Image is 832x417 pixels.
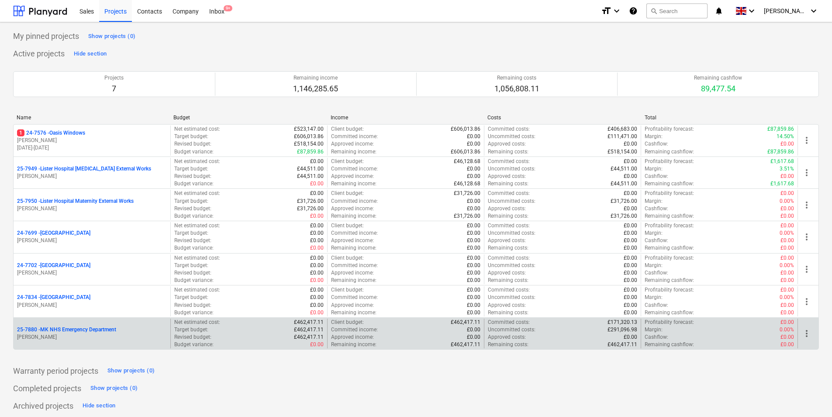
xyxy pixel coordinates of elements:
[310,302,324,309] p: £0.00
[454,180,480,188] p: £46,128.68
[80,399,117,413] button: Hide section
[488,133,535,140] p: Uncommitted costs :
[174,190,220,197] p: Net estimated cost :
[17,229,167,244] div: 24-7699 -[GEOGRAPHIC_DATA][PERSON_NAME]
[801,200,812,210] span: more_vert
[645,237,668,244] p: Cashflow :
[467,254,480,262] p: £0.00
[645,165,663,173] p: Margin :
[624,334,637,341] p: £0.00
[780,198,794,205] p: 0.00%
[780,244,794,252] p: £0.00
[611,212,637,220] p: £31,726.00
[17,137,167,144] p: [PERSON_NAME]
[488,180,528,188] p: Remaining costs :
[331,140,374,148] p: Approved income :
[780,229,794,237] p: 0.00%
[488,341,528,348] p: Remaining costs :
[454,158,480,165] p: £46,128.68
[624,158,637,165] p: £0.00
[331,237,374,244] p: Approved income :
[780,254,794,262] p: £0.00
[624,269,637,277] p: £0.00
[451,341,480,348] p: £462,417.11
[645,229,663,237] p: Margin :
[174,205,211,212] p: Revised budget :
[494,74,539,82] p: Remaining costs
[17,165,167,180] div: 25-7949 -Lister Hospital [MEDICAL_DATA] External Works[PERSON_NAME]
[645,277,694,284] p: Remaining cashflow :
[310,237,324,244] p: £0.00
[645,158,694,165] p: Profitability forecast :
[331,277,376,284] p: Remaining income :
[645,244,694,252] p: Remaining cashflow :
[454,212,480,220] p: £31,726.00
[293,83,338,94] p: 1,146,285.65
[624,229,637,237] p: £0.00
[624,205,637,212] p: £0.00
[331,222,364,229] p: Client budget :
[488,125,530,133] p: Committed costs :
[624,190,637,197] p: £0.00
[174,173,211,180] p: Revised budget :
[488,302,526,309] p: Approved costs :
[645,326,663,334] p: Margin :
[645,205,668,212] p: Cashflow :
[767,148,794,156] p: £87,859.86
[488,190,530,197] p: Committed costs :
[780,334,794,341] p: £0.00
[294,140,324,148] p: £518,154.00
[331,158,364,165] p: Client budget :
[331,326,378,334] p: Committed income :
[780,165,794,173] p: 3.51%
[331,294,378,301] p: Committed income :
[293,74,338,82] p: Remaining income
[488,237,526,244] p: Approved costs :
[494,83,539,94] p: 1,056,808.11
[608,341,637,348] p: £462,417.11
[467,262,480,269] p: £0.00
[17,129,85,137] p: 24-7576 - Oasis Windows
[17,262,167,277] div: 24-7702 -[GEOGRAPHIC_DATA][PERSON_NAME]
[694,83,742,94] p: 89,477.54
[13,383,81,394] p: Completed projects
[467,205,480,212] p: £0.00
[780,319,794,326] p: £0.00
[467,173,480,180] p: £0.00
[17,294,167,309] div: 24-7834 -[GEOGRAPHIC_DATA][PERSON_NAME]
[488,165,535,173] p: Uncommitted costs :
[17,326,116,334] p: 25-7880 - MK NHS Emergency Department
[488,294,535,301] p: Uncommitted costs :
[174,309,214,316] p: Budget variance :
[488,326,535,334] p: Uncommitted costs :
[174,286,220,294] p: Net estimated cost :
[310,254,324,262] p: £0.00
[174,341,214,348] p: Budget variance :
[331,212,376,220] p: Remaining income :
[88,31,135,42] div: Show projects (0)
[174,302,211,309] p: Revised budget :
[174,294,208,301] p: Target budget :
[104,83,124,94] p: 7
[83,401,115,411] div: Hide section
[488,212,528,220] p: Remaining costs :
[174,269,211,277] p: Revised budget :
[174,125,220,133] p: Net estimated cost :
[645,125,694,133] p: Profitability forecast :
[488,262,535,269] p: Uncommitted costs :
[801,328,812,339] span: more_vert
[488,269,526,277] p: Approved costs :
[310,269,324,277] p: £0.00
[645,269,668,277] p: Cashflow :
[331,173,374,180] p: Approved income :
[764,7,808,14] span: [PERSON_NAME]
[17,115,166,121] div: Name
[331,309,376,316] p: Remaining income :
[467,165,480,173] p: £0.00
[17,173,167,180] p: [PERSON_NAME]
[174,254,220,262] p: Net estimated cost :
[780,341,794,348] p: £0.00
[331,180,376,188] p: Remaining income :
[17,302,167,309] p: [PERSON_NAME]
[451,319,480,326] p: £462,417.11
